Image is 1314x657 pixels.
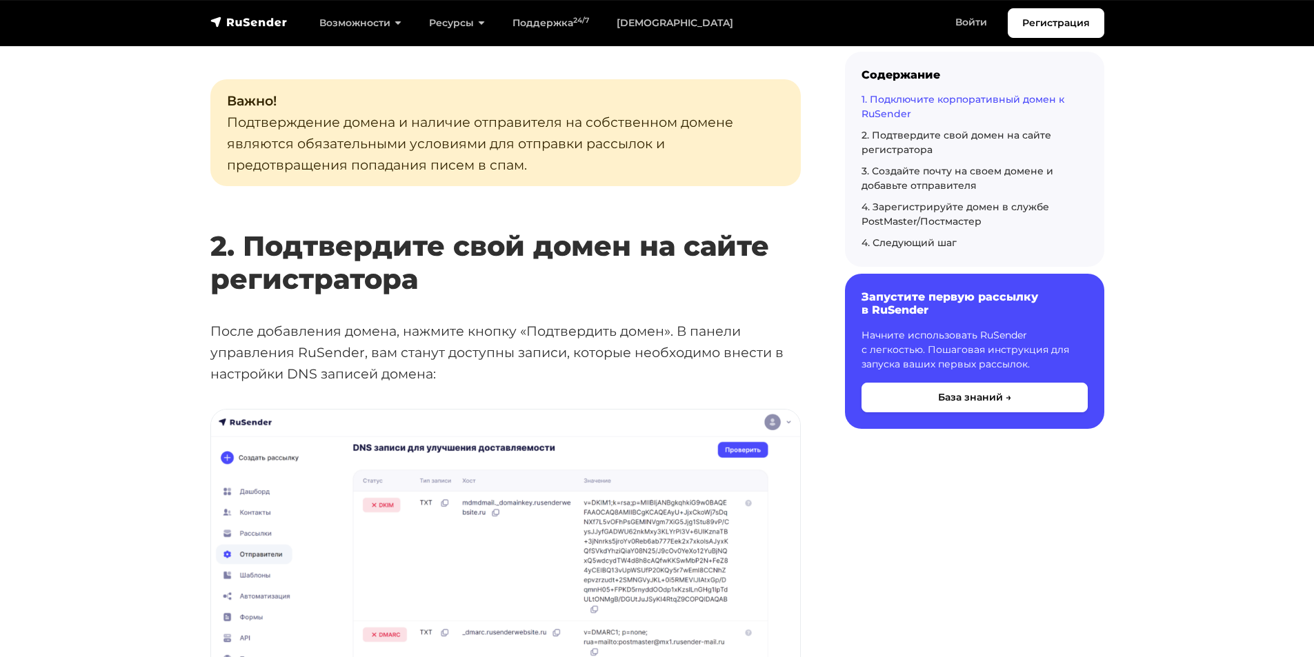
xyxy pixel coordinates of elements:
[210,321,801,384] p: После добавления домена, нажмите кнопку «Подтвердить домен». В панели управления RuSender, вам ст...
[499,9,603,37] a: Поддержка24/7
[862,290,1088,316] h6: Запустите первую рассылку в RuSender
[862,165,1053,192] a: 3. Создайте почту на своем домене и добавьте отправителя
[862,201,1049,228] a: 4. Зарегистрируйте домен в службе PostMaster/Постмастер
[227,92,277,109] strong: Важно!
[862,129,1051,156] a: 2. Подтвердите свой домен на сайте регистратора
[862,68,1088,81] div: Содержание
[415,9,499,37] a: Ресурсы
[210,79,801,186] p: Подтверждение домена и наличие отправителя на собственном домене являются обязательными условиями...
[862,328,1088,372] p: Начните использовать RuSender с легкостью. Пошаговая инструкция для запуска ваших первых рассылок.
[862,236,957,249] a: 4. Следующий шаг
[942,8,1001,37] a: Войти
[210,189,801,296] h2: 2. Подтвердите свой домен на сайте регистратора
[306,9,415,37] a: Возможности
[862,93,1064,120] a: 1. Подключите корпоративный домен к RuSender
[1008,8,1104,38] a: Регистрация
[845,274,1104,428] a: Запустите первую рассылку в RuSender Начните использовать RuSender с легкостью. Пошаговая инструк...
[210,15,288,29] img: RuSender
[603,9,747,37] a: [DEMOGRAPHIC_DATA]
[862,383,1088,412] button: База знаний →
[573,16,589,25] sup: 24/7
